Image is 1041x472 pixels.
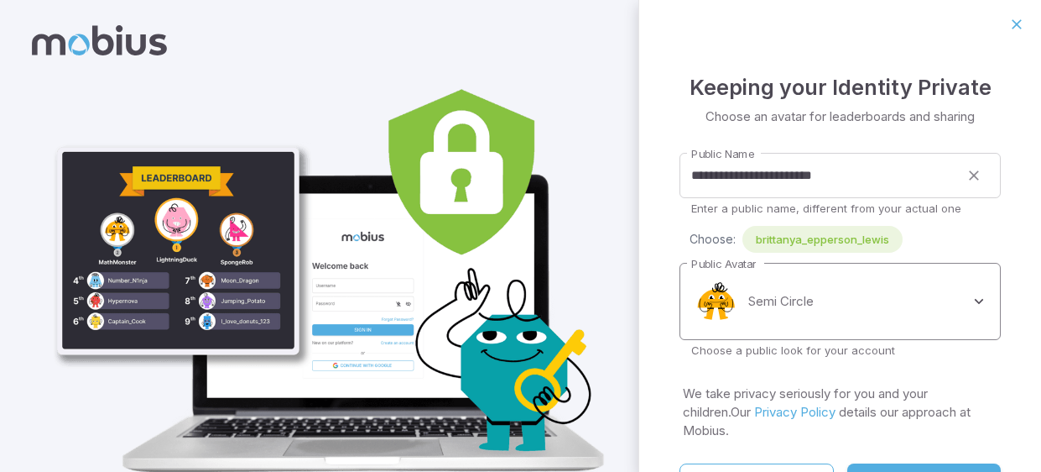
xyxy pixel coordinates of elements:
[691,146,754,162] label: Public Name
[690,226,1001,253] div: Choose:
[705,108,975,126] p: Choose an avatar for leaderboards and sharing
[683,385,997,440] p: We take privacy seriously for you and your children. Our details our approach at Mobius.
[691,276,742,327] img: semi-circle.svg
[691,343,989,358] p: Choose a public look for your account
[742,231,903,248] span: brittanya_epperson_lewis
[690,71,992,104] h4: Keeping your Identity Private
[959,160,989,191] button: clear
[742,226,903,253] div: brittanya_epperson_lewis
[691,201,989,216] p: Enter a public name, different from your actual one
[754,404,835,420] a: Privacy Policy
[691,256,756,272] label: Public Avatar
[748,292,814,311] p: Semi Circle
